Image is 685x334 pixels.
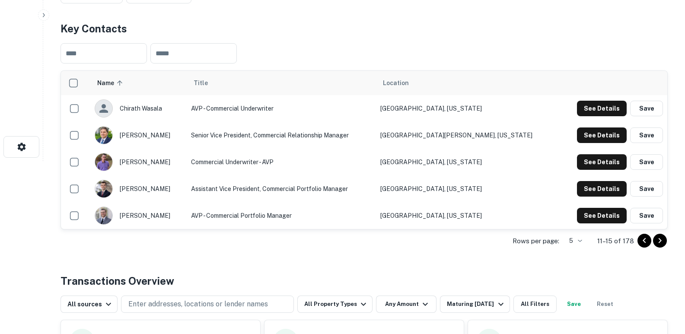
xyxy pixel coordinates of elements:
[187,149,376,175] td: Commercial Underwriter - AVP
[61,273,174,289] h4: Transactions Overview
[187,122,376,149] td: Senior Vice President, Commercial Relationship Manager
[95,126,182,144] div: [PERSON_NAME]
[95,207,112,224] img: 1712065743978
[560,296,588,313] button: Save your search to get updates of matches that match your search criteria.
[630,181,663,197] button: Save
[577,181,627,197] button: See Details
[194,78,219,88] span: Title
[187,202,376,229] td: AVP - Commercial Portfolio Manager
[95,180,112,197] img: 1715290005568
[642,265,685,306] iframe: Chat Widget
[121,296,294,313] button: Enter addresses, locations or lender names
[513,296,557,313] button: All Filters
[67,299,114,309] div: All sources
[95,153,182,171] div: [PERSON_NAME]
[577,208,627,223] button: See Details
[187,71,376,95] th: Title
[577,154,627,170] button: See Details
[630,208,663,223] button: Save
[128,299,268,309] p: Enter addresses, locations or lender names
[440,296,510,313] button: Maturing [DATE]
[630,101,663,116] button: Save
[513,236,559,246] p: Rows per page:
[90,71,186,95] th: Name
[447,299,506,309] div: Maturing [DATE]
[591,296,619,313] button: Reset
[61,296,118,313] button: All sources
[563,235,583,247] div: 5
[187,95,376,122] td: AVP - Commercial Underwriter
[376,95,559,122] td: [GEOGRAPHIC_DATA], [US_STATE]
[597,236,634,246] p: 11–15 of 178
[297,296,373,313] button: All Property Types
[630,127,663,143] button: Save
[95,180,182,198] div: [PERSON_NAME]
[653,234,667,248] button: Go to next page
[577,101,627,116] button: See Details
[61,21,668,36] h4: Key Contacts
[61,71,667,229] div: scrollable content
[95,99,182,118] div: chirath wasala
[376,122,559,149] td: [GEOGRAPHIC_DATA][PERSON_NAME], [US_STATE]
[95,207,182,225] div: [PERSON_NAME]
[376,175,559,202] td: [GEOGRAPHIC_DATA], [US_STATE]
[187,175,376,202] td: Assistant Vice President, Commercial Portfolio Manager
[376,296,436,313] button: Any Amount
[95,127,112,144] img: 1684614237087
[97,78,125,88] span: Name
[630,154,663,170] button: Save
[376,202,559,229] td: [GEOGRAPHIC_DATA], [US_STATE]
[95,153,112,171] img: 1667500286316
[383,78,409,88] span: Location
[577,127,627,143] button: See Details
[376,149,559,175] td: [GEOGRAPHIC_DATA], [US_STATE]
[376,71,559,95] th: Location
[637,234,651,248] button: Go to previous page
